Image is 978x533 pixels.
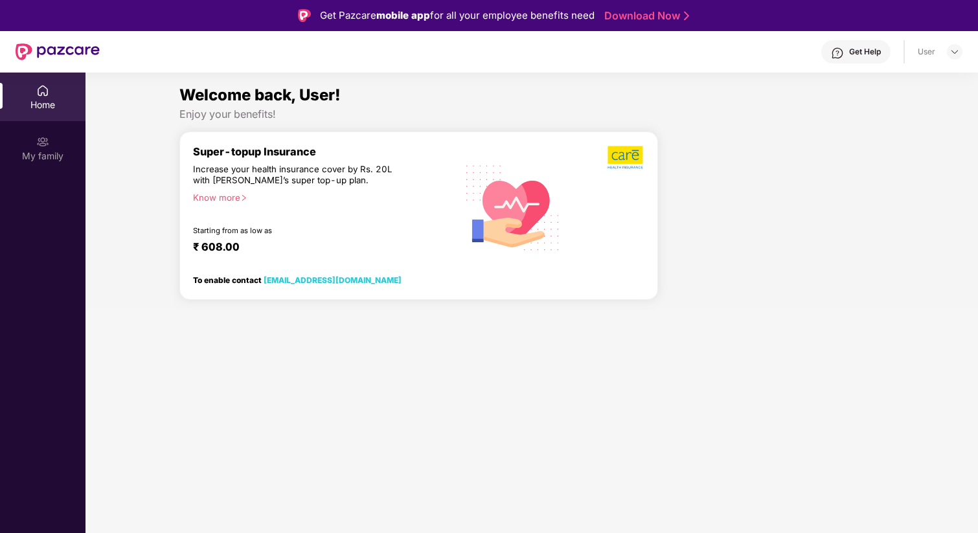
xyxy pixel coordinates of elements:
img: b5dec4f62d2307b9de63beb79f102df3.png [608,145,644,170]
img: New Pazcare Logo [16,43,100,60]
img: svg+xml;base64,PHN2ZyBpZD0iSGVscC0zMngzMiIgeG1sbnM9Imh0dHA6Ly93d3cudzMub3JnLzIwMDAvc3ZnIiB3aWR0aD... [831,47,844,60]
div: Get Pazcare for all your employee benefits need [320,8,595,23]
div: Starting from as low as [193,226,402,235]
img: svg+xml;base64,PHN2ZyBpZD0iSG9tZSIgeG1sbnM9Imh0dHA6Ly93d3cudzMub3JnLzIwMDAvc3ZnIiB3aWR0aD0iMjAiIG... [36,84,49,97]
div: To enable contact [193,275,402,284]
img: Stroke [684,9,689,23]
div: User [918,47,935,57]
div: Super-topup Insurance [193,145,457,158]
img: svg+xml;base64,PHN2ZyB4bWxucz0iaHR0cDovL3d3dy53My5vcmcvMjAwMC9zdmciIHhtbG5zOnhsaW5rPSJodHRwOi8vd3... [457,150,569,264]
div: Increase your health insurance cover by Rs. 20L with [PERSON_NAME]’s super top-up plan. [193,164,400,187]
div: Enjoy your benefits! [179,108,884,121]
img: svg+xml;base64,PHN2ZyBpZD0iRHJvcGRvd24tMzJ4MzIiIHhtbG5zPSJodHRwOi8vd3d3LnczLm9yZy8yMDAwL3N2ZyIgd2... [950,47,960,57]
div: ₹ 608.00 [193,240,444,256]
img: Logo [298,9,311,22]
strong: mobile app [376,9,430,21]
div: Get Help [849,47,881,57]
span: right [240,194,247,201]
div: Know more [193,192,449,201]
a: Download Now [604,9,685,23]
a: [EMAIL_ADDRESS][DOMAIN_NAME] [264,275,402,285]
span: Welcome back, User! [179,85,341,104]
img: svg+xml;base64,PHN2ZyB3aWR0aD0iMjAiIGhlaWdodD0iMjAiIHZpZXdCb3g9IjAgMCAyMCAyMCIgZmlsbD0ibm9uZSIgeG... [36,135,49,148]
